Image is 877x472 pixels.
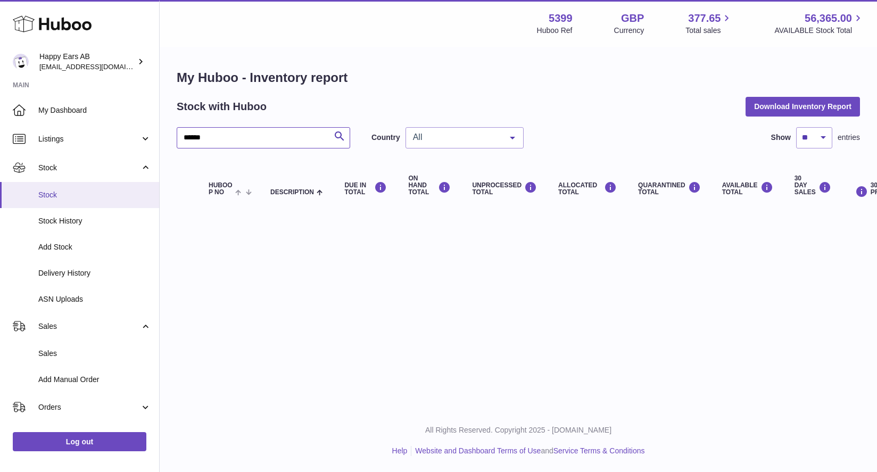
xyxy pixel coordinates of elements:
[177,100,267,114] h2: Stock with Huboo
[537,26,573,36] div: Huboo Ref
[371,133,400,143] label: Country
[746,97,860,116] button: Download Inventory Report
[795,175,831,196] div: 30 DAY SALES
[177,69,860,86] h1: My Huboo - Inventory report
[38,402,140,412] span: Orders
[638,181,701,196] div: QUARANTINED Total
[38,321,140,332] span: Sales
[472,181,537,196] div: UNPROCESSED Total
[38,190,151,200] span: Stock
[774,11,864,36] a: 56,365.00 AVAILABLE Stock Total
[38,294,151,304] span: ASN Uploads
[13,54,29,70] img: 3pl@happyearsearplugs.com
[38,105,151,115] span: My Dashboard
[771,133,791,143] label: Show
[558,181,617,196] div: ALLOCATED Total
[722,181,773,196] div: AVAILABLE Total
[685,11,733,36] a: 377.65 Total sales
[685,26,733,36] span: Total sales
[553,446,645,455] a: Service Terms & Conditions
[392,446,408,455] a: Help
[621,11,644,26] strong: GBP
[13,432,146,451] a: Log out
[344,181,387,196] div: DUE IN TOTAL
[774,26,864,36] span: AVAILABLE Stock Total
[411,446,644,456] li: and
[38,375,151,385] span: Add Manual Order
[39,52,135,72] div: Happy Ears AB
[168,425,868,435] p: All Rights Reserved. Copyright 2025 - [DOMAIN_NAME]
[38,134,140,144] span: Listings
[38,216,151,226] span: Stock History
[410,132,502,143] span: All
[39,62,156,71] span: [EMAIL_ADDRESS][DOMAIN_NAME]
[838,133,860,143] span: entries
[549,11,573,26] strong: 5399
[38,242,151,252] span: Add Stock
[38,268,151,278] span: Delivery History
[38,163,140,173] span: Stock
[614,26,644,36] div: Currency
[805,11,852,26] span: 56,365.00
[270,189,314,196] span: Description
[688,11,721,26] span: 377.65
[408,175,451,196] div: ON HAND Total
[38,349,151,359] span: Sales
[415,446,541,455] a: Website and Dashboard Terms of Use
[209,182,233,196] span: Huboo P no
